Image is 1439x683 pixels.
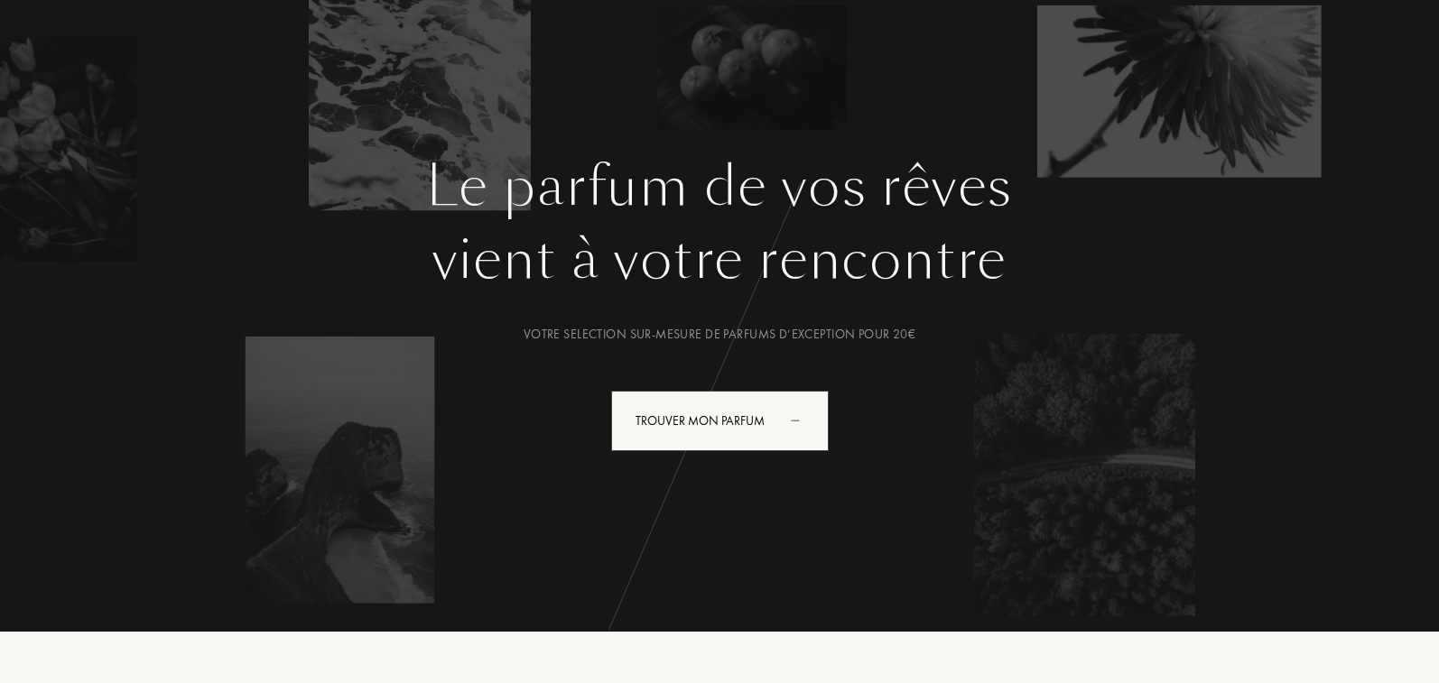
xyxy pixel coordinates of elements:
[110,154,1329,219] h1: Le parfum de vos rêves
[784,401,821,438] div: animation
[110,325,1329,344] div: Votre selection sur-mesure de parfums d’exception pour 20€
[598,391,842,451] a: Trouver mon parfumanimation
[110,219,1329,300] div: vient à votre rencontre
[611,391,829,451] div: Trouver mon parfum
